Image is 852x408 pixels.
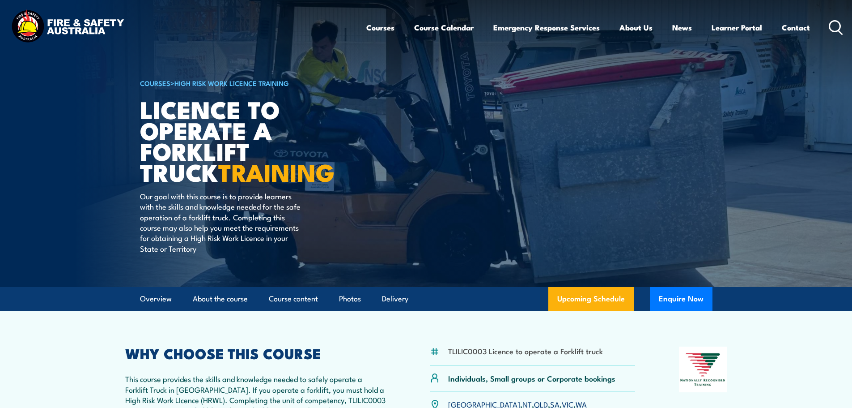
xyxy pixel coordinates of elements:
img: Nationally Recognised Training logo. [679,347,727,392]
a: About the course [193,287,248,311]
li: TLILIC0003 Licence to operate a Forklift truck [448,346,603,356]
a: COURSES [140,78,170,88]
a: News [672,16,692,39]
a: Emergency Response Services [493,16,600,39]
a: Contact [782,16,810,39]
a: Course Calendar [414,16,474,39]
button: Enquire Now [650,287,712,311]
p: Individuals, Small groups or Corporate bookings [448,373,615,383]
strong: TRAINING [218,153,335,190]
h6: > [140,77,361,88]
h2: WHY CHOOSE THIS COURSE [125,347,386,359]
p: Our goal with this course is to provide learners with the skills and knowledge needed for the saf... [140,191,303,253]
a: Overview [140,287,172,311]
a: Courses [366,16,394,39]
a: High Risk Work Licence Training [174,78,289,88]
a: Course content [269,287,318,311]
a: Photos [339,287,361,311]
a: Upcoming Schedule [548,287,634,311]
h1: Licence to operate a forklift truck [140,99,361,182]
a: Delivery [382,287,408,311]
a: Learner Portal [712,16,762,39]
a: About Us [619,16,653,39]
